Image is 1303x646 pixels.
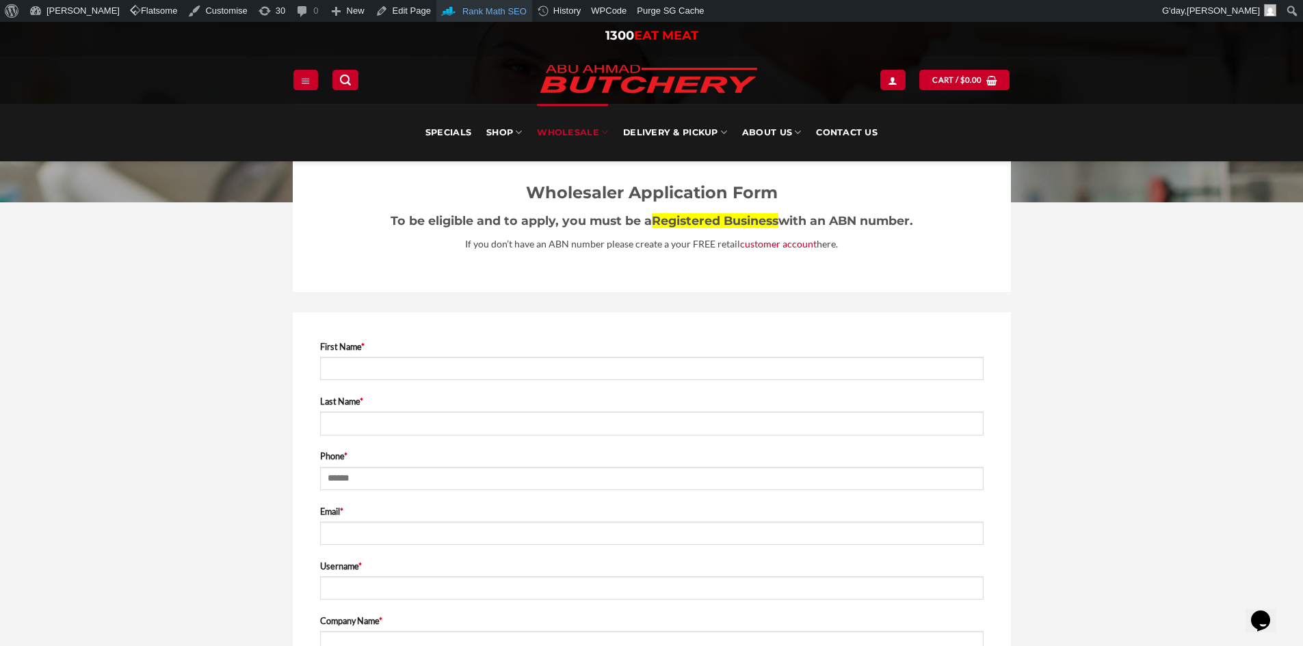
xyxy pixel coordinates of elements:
a: Contact Us [816,104,878,161]
abbr: required [344,450,347,461]
a: SHOP [486,104,522,161]
span: Rank Math SEO [462,6,527,16]
label: Last Name [320,394,984,408]
h3: To be eligible and to apply, you must be a with an ABN number. [320,211,984,230]
iframe: chat widget [1246,591,1289,632]
label: First Name [320,340,984,353]
span: Cart / [932,74,982,86]
abbr: required [340,506,343,517]
abbr: required [361,341,365,352]
a: My account [880,70,905,90]
a: customer account [740,238,817,250]
abbr: required [358,561,362,571]
strong: Wholesaler Application Form [526,183,778,202]
a: Delivery & Pickup [623,104,727,161]
label: Username [320,559,984,573]
a: Wholesale [537,104,608,161]
a: 1300EAT MEAT [605,28,698,43]
img: Avatar of Zacky Kawtharani [1264,4,1276,16]
abbr: required [360,396,363,407]
span: 1300 [605,28,634,43]
label: Phone [320,449,984,463]
a: Menu [293,70,318,90]
abbr: required [379,615,382,626]
bdi: 0.00 [960,75,982,84]
span: $ [960,74,965,86]
strong: Registered Business [652,213,778,228]
p: If you don’t have an ABN number please create a your FREE retail here. [320,237,984,252]
span: [PERSON_NAME] [1187,5,1260,16]
img: Abu Ahmad Butchery [529,56,768,104]
label: Company Name [320,614,984,628]
a: View cart [919,70,1010,90]
a: Search [332,70,358,90]
a: About Us [742,104,801,161]
a: Specials [425,104,471,161]
span: EAT MEAT [634,28,698,43]
label: Email [320,504,984,518]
